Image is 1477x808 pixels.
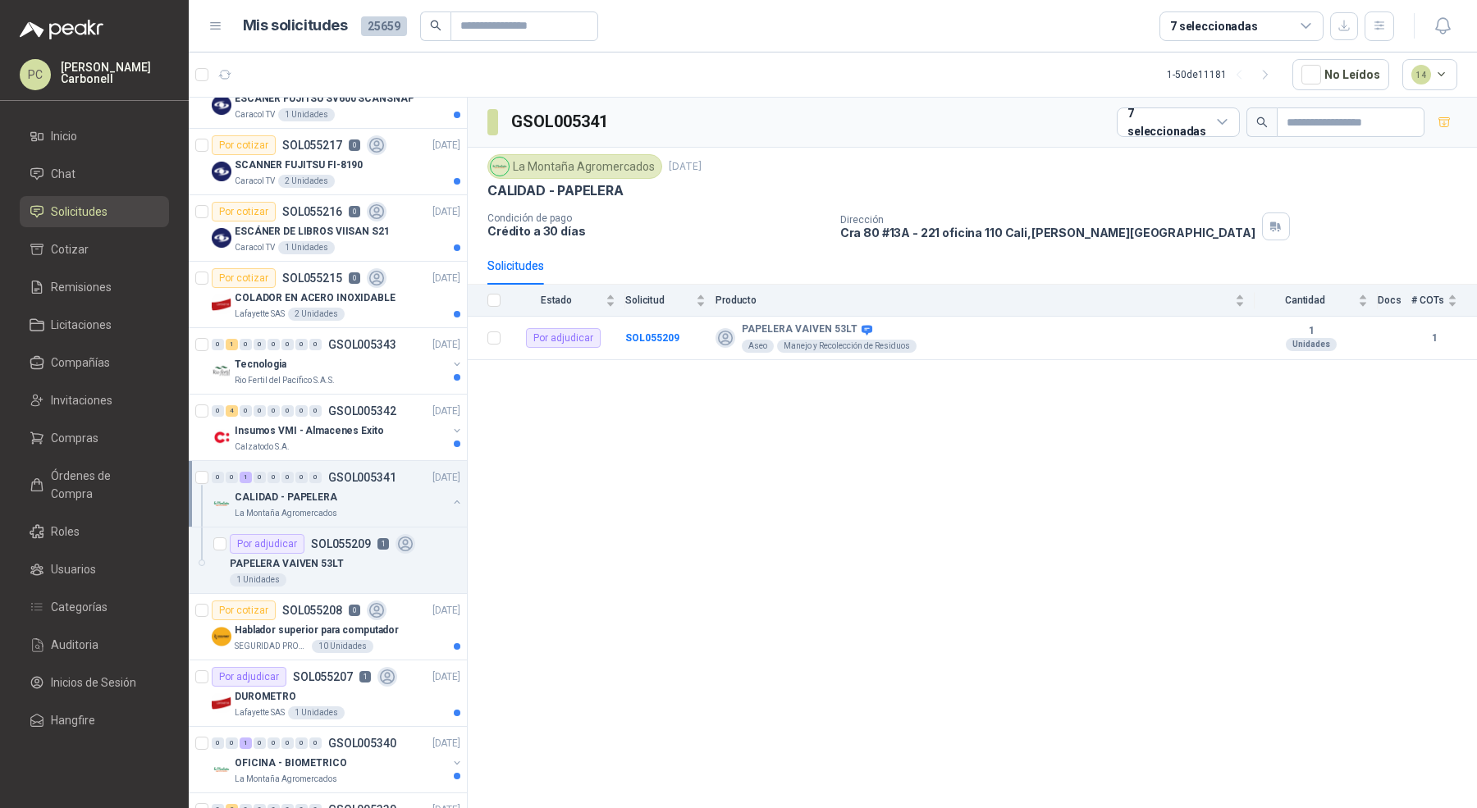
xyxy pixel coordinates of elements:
[282,139,342,151] p: SOL055217
[268,405,280,417] div: 0
[281,339,294,350] div: 0
[20,591,169,623] a: Categorías
[432,736,460,751] p: [DATE]
[51,673,136,692] span: Inicios de Sesión
[309,472,322,483] div: 0
[1411,294,1444,306] span: # COTs
[212,627,231,646] img: Company Logo
[20,460,169,509] a: Órdenes de Compra
[777,340,917,353] div: Manejo y Recolección de Residuos
[51,240,89,258] span: Cotizar
[235,308,285,321] p: Lafayette SAS
[51,523,80,541] span: Roles
[235,507,337,520] p: La Montaña Agromercados
[20,121,169,152] a: Inicio
[432,603,460,619] p: [DATE]
[20,309,169,340] a: Licitaciones
[235,157,363,173] p: SCANNER FUJITSU FI-8190
[20,59,51,90] div: PC
[51,354,110,372] span: Compañías
[212,268,276,288] div: Por cotizar
[1170,17,1258,35] div: 7 seleccionadas
[328,472,396,483] p: GSOL005341
[1256,116,1268,128] span: search
[20,347,169,378] a: Compañías
[240,472,252,483] div: 1
[212,135,276,155] div: Por cotizar
[295,737,308,749] div: 0
[226,405,238,417] div: 4
[212,494,231,514] img: Company Logo
[432,271,460,286] p: [DATE]
[377,538,389,550] p: 1
[254,472,266,483] div: 0
[268,339,280,350] div: 0
[51,429,98,447] span: Compras
[240,405,252,417] div: 0
[212,405,224,417] div: 0
[20,272,169,303] a: Remisiones
[51,391,112,409] span: Invitaciones
[1411,331,1457,346] b: 1
[1286,338,1337,351] div: Unidades
[212,202,276,221] div: Por cotizar
[349,272,360,284] p: 0
[295,405,308,417] div: 0
[288,308,345,321] div: 2 Unidades
[189,129,467,195] a: Por cotizarSOL0552170[DATE] Company LogoSCANNER FUJITSU FI-8190Caracol TV2 Unidades
[625,285,716,317] th: Solicitud
[20,20,103,39] img: Logo peakr
[491,157,509,176] img: Company Logo
[526,328,601,348] div: Por adjudicar
[1292,59,1389,90] button: No Leídos
[235,706,285,719] p: Lafayette SAS
[1378,285,1411,317] th: Docs
[51,316,112,334] span: Licitaciones
[189,527,467,594] a: Por adjudicarSOL0552091PAPELERA VAIVEN 53LT1 Unidades
[432,138,460,153] p: [DATE]
[268,472,280,483] div: 0
[20,629,169,660] a: Auditoria
[20,422,169,454] a: Compras
[359,671,371,682] p: 1
[288,706,345,719] div: 1 Unidades
[212,294,231,314] img: Company Logo
[212,162,231,181] img: Company Logo
[235,374,335,387] p: Rio Fertil del Pacífico S.A.S.
[1255,325,1368,338] b: 1
[189,660,467,727] a: Por adjudicarSOL0552071[DATE] Company LogoDUROMETROLafayette SAS1 Unidades
[510,294,602,306] span: Estado
[235,623,399,638] p: Hablador superior para computador
[235,241,275,254] p: Caracol TV
[293,671,353,682] p: SOL055207
[716,285,1255,317] th: Producto
[20,705,169,736] a: Hangfire
[235,423,384,439] p: Insumos VMI - Almacenes Exito
[268,737,280,749] div: 0
[212,427,231,447] img: Company Logo
[230,573,286,587] div: 1 Unidades
[20,385,169,416] a: Invitaciones
[511,109,610,135] h3: GSOL005341
[235,441,290,454] p: Calzatodo S.A.
[20,516,169,547] a: Roles
[243,14,348,38] h1: Mis solicitudes
[625,332,679,344] b: SOL055209
[235,357,286,372] p: Tecnologia
[212,760,231,779] img: Company Logo
[189,195,467,262] a: Por cotizarSOL0552160[DATE] Company LogoESCÁNER DE LIBROS VIISAN S21Caracol TV1 Unidades
[51,711,95,729] span: Hangfire
[20,158,169,189] a: Chat
[235,773,337,786] p: La Montaña Agromercados
[349,605,360,616] p: 0
[61,62,169,84] p: [PERSON_NAME] Carbonell
[487,182,624,199] p: CALIDAD - PAPELERA
[212,600,276,620] div: Por cotizar
[51,467,153,503] span: Órdenes de Compra
[212,472,224,483] div: 0
[235,640,309,653] p: SEGURIDAD PROVISER LTDA
[20,234,169,265] a: Cotizar
[312,640,373,653] div: 10 Unidades
[311,538,371,550] p: SOL055209
[349,206,360,217] p: 0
